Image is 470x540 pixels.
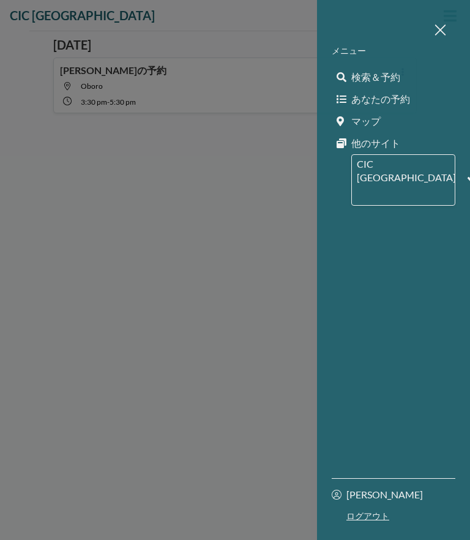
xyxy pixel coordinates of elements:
[332,45,455,56] p: メニュー
[353,187,460,203] input: Search for option
[332,88,455,110] a: あなたの予約
[332,110,455,132] a: マップ
[346,489,423,501] p: [PERSON_NAME]
[332,132,455,154] a: 他のサイト
[351,93,410,105] span: あなたの予約
[354,157,458,185] span: CIC [GEOGRAPHIC_DATA]
[332,511,455,525] a: ログアウト
[352,155,455,206] div: Search for option
[351,115,381,127] span: マップ
[351,71,400,83] span: 検索＆予約
[332,66,455,88] a: 検索＆予約
[351,137,400,149] span: 他のサイト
